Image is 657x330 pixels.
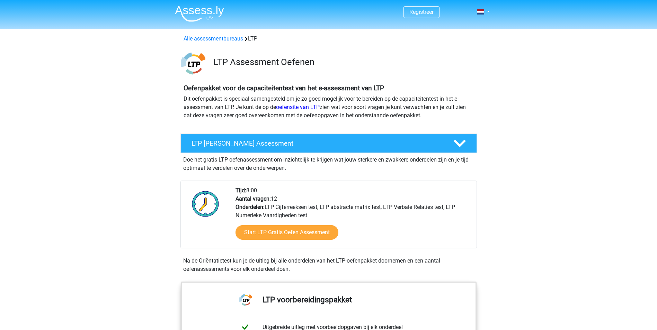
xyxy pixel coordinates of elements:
[180,153,477,172] div: Doe het gratis LTP oefenassessment om inzichtelijk te krijgen wat jouw sterkere en zwakkere onder...
[184,84,384,92] b: Oefenpakket voor de capaciteitentest van het e-assessment van LTP
[236,204,265,210] b: Onderdelen:
[276,104,320,110] a: oefensite van LTP
[181,35,477,43] div: LTP
[184,95,474,120] p: Dit oefenpakket is speciaal samengesteld om je zo goed mogelijk voor te bereiden op de capaciteit...
[409,9,434,15] a: Registreer
[181,51,205,76] img: ltp.png
[178,134,480,153] a: LTP [PERSON_NAME] Assessment
[175,6,224,22] img: Assessly
[180,257,477,273] div: Na de Oriëntatietest kun je de uitleg bij alle onderdelen van het LTP-oefenpakket doornemen en ee...
[184,35,243,42] a: Alle assessmentbureaus
[213,57,471,67] h3: LTP Assessment Oefenen
[236,225,338,240] a: Start LTP Gratis Oefen Assessment
[192,139,442,147] h4: LTP [PERSON_NAME] Assessment
[230,186,476,248] div: 8:00 12 LTP Cijferreeksen test, LTP abstracte matrix test, LTP Verbale Relaties test, LTP Numerie...
[236,187,246,194] b: Tijd:
[188,186,223,221] img: Klok
[236,195,271,202] b: Aantal vragen:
